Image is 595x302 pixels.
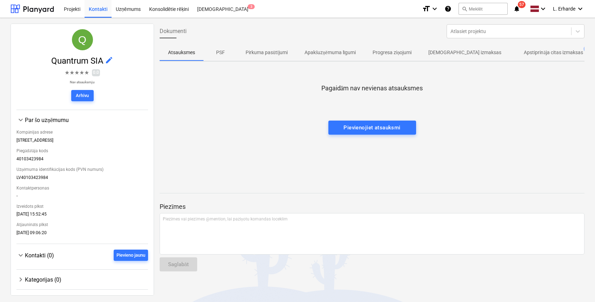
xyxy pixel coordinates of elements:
button: Pievienojiet atsauksmi [328,121,416,135]
div: Pievienojiet atsauksmi [343,123,400,132]
span: Kontakti (0) [25,252,54,259]
p: Pirkuma pasūtījumi [246,49,288,56]
p: Apakšuzņēmuma līgumi [305,49,356,56]
span: 57 [518,1,526,8]
button: Pievieno jaunu [114,250,148,261]
button: Arhīvu [71,90,94,101]
span: keyboard_arrow_right [16,275,25,284]
div: Kontakti (0)Pievieno jaunu [16,250,148,261]
i: Zināšanu pamats [444,5,452,13]
i: notifications [513,5,520,13]
p: Progresa ziņojumi [373,49,412,56]
span: ★ [84,69,89,77]
div: Arhīvu [76,92,89,100]
span: keyboard_arrow_down [16,116,25,124]
div: Par šo uzņēmumu [25,117,148,123]
p: [DEMOGRAPHIC_DATA] izmaksas [428,49,501,56]
div: LV40103423984 [16,175,148,183]
i: keyboard_arrow_down [576,5,584,13]
span: 99+ [583,45,594,52]
span: search [462,6,467,12]
div: Uzņēmuma identifikācijas kods (PVN numurs) [16,164,148,175]
div: Piegādātāja kods [16,146,148,156]
div: Atjaunināts plkst [16,219,148,230]
span: ★ [65,69,69,77]
div: Pievieno jaunu [116,251,145,259]
span: keyboard_arrow_down [16,251,25,259]
p: Piezīmes [160,203,584,211]
span: ★ [79,69,84,77]
div: Kategorijas (0) [25,276,148,283]
p: Nav atsauksmju [65,80,100,84]
div: Kompānijas adrese [16,127,148,138]
div: Par šo uzņēmumu [16,116,148,124]
span: ★ [69,69,74,77]
span: Quantrum SIA [51,56,105,66]
i: format_size [422,5,430,13]
p: Apstiprināja citas izmaksas [524,49,583,56]
button: Meklēt [459,3,508,15]
span: 0.0 [92,69,100,76]
div: Quantrum [72,29,93,50]
div: 40103423984 [16,156,148,164]
span: ★ [74,69,79,77]
p: PSF [212,49,229,56]
div: [DATE] 15:52:45 [16,212,148,219]
i: keyboard_arrow_down [539,5,547,13]
div: [STREET_ADDRESS] [16,138,148,146]
div: [DATE] 09:06:20 [16,230,148,238]
iframe: Chat Widget [560,268,595,302]
div: Kontaktpersonas [16,183,148,193]
p: Atsauksmes [168,49,195,56]
span: edit [105,56,113,64]
div: Izveidots plkst [16,201,148,212]
div: Kategorijas (0) [16,275,148,284]
span: Q [78,34,86,45]
i: keyboard_arrow_down [430,5,439,13]
div: - [16,193,148,201]
div: Kontakti (0)Pievieno jaunu [16,261,148,264]
span: L. Erharde [553,6,575,12]
span: 3 [248,4,255,9]
p: Pagaidām nav nevienas atsauksmes [321,84,423,92]
span: Dokumenti [160,27,187,36]
div: Par šo uzņēmumu [16,124,148,238]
